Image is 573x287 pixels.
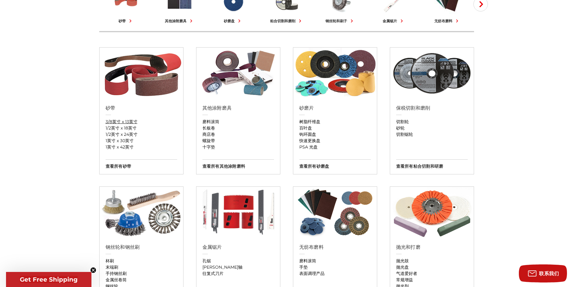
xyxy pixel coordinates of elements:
font: 钢丝轮和钢丝刷 [106,244,140,250]
font: 金属锯片 [202,244,222,250]
font: 保税切割和磨削 [396,105,430,111]
span: Get Free Shipping [20,276,78,283]
font: 砂磨盘 [224,19,235,23]
font: 砂带 [106,105,116,111]
font: [PERSON_NAME]轴 [202,264,242,270]
font: 切割锯轮 [396,132,413,137]
font: 磨料滚筒 [202,119,219,124]
font: PSA 光盘 [299,144,318,150]
font: 末端刷 [106,264,118,270]
font: 气道爱好者 [396,271,417,276]
font: 孔锯 [202,258,211,264]
font: 3/8英寸 x 13英寸 [106,119,137,124]
font: 螺旋带 [202,138,215,143]
font: 金属丝卷筒 [106,277,127,282]
font: 查看所有粘合切割和研磨 [396,164,443,169]
font: 磨料滚筒 [299,258,316,264]
font: 十字垫 [202,144,215,150]
font: 钢丝轮和刷子 [325,19,347,23]
font: 无纺布磨料 [434,19,452,23]
font: 查看所有其他涂附磨料 [202,164,245,169]
font: 1英寸 x 30英寸 [106,138,134,143]
button: Close teaser [90,267,96,273]
img: 钢丝轮和钢丝刷 [100,187,183,238]
font: 常规增益 [396,277,413,282]
font: 长板卷 [202,125,215,131]
img: 抛光和打磨 [390,187,474,238]
font: 砂轮 [396,125,405,131]
font: 粘合切割和磨削 [270,19,295,23]
div: Get Free ShippingClose teaser [6,272,91,287]
font: 快速更换盘 [299,138,320,143]
font: 抛光鼓 [396,258,409,264]
font: 无纺布磨料 [299,244,324,250]
font: 其他涂附磨具 [202,105,232,111]
font: 砂磨片 [299,105,314,111]
font: 其他涂附磨具 [165,19,186,23]
font: 1英寸 x 42英寸 [106,144,134,150]
font: 砂带 [119,19,126,23]
font: 1/2英寸 x 24英寸 [106,132,137,137]
font: 查看所有砂带 [106,164,131,169]
font: 往复式刀片 [202,271,223,276]
font: 树脂纤维盘 [299,119,320,124]
button: 联系我们 [519,264,567,282]
font: 商店卷 [202,132,215,137]
img: 其他涂附磨具 [196,48,280,99]
font: 表面调理产品 [299,271,325,276]
font: 手垫 [299,264,308,270]
img: 金属锯片 [196,187,280,238]
img: 砂磨片 [293,48,377,99]
font: 抛光盘 [396,264,409,270]
img: 砂带 [100,48,183,99]
font: 切割轮 [396,119,409,124]
font: 抛光和打磨 [396,244,421,250]
font: 百叶盘 [299,125,312,131]
font: 1/2英寸 x 18英寸 [106,125,137,131]
img: 无纺布磨料 [293,187,377,238]
font: 钩环圆盘 [299,132,316,137]
font: 金属锯片 [383,19,397,23]
font: 手持钢丝刷 [106,271,127,276]
img: 保税切割和磨削 [390,48,474,99]
font: 查看所有砂磨盘 [299,164,329,169]
font: 联系我们 [539,271,559,276]
font: 杯刷 [106,258,114,264]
